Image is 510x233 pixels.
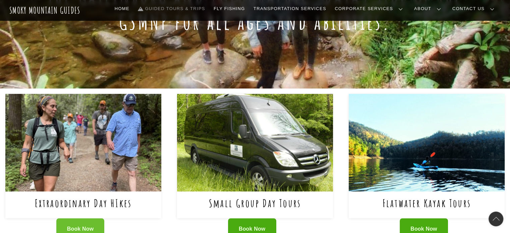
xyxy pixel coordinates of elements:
img: Small Group Day Tours [177,94,333,191]
span: Book Now [239,226,266,233]
img: Flatwater Kayak Tours [349,94,505,191]
span: Book Now [67,226,94,233]
a: About [411,2,446,16]
a: Small Group Day Tours [209,196,301,210]
a: Corporate Services [332,2,408,16]
a: Contact Us [450,2,500,16]
a: Flatwater Kayak Tours [383,196,471,210]
a: Extraordinary Day HIkes [35,196,132,210]
a: Home [112,2,132,16]
img: Extraordinary Day HIkes [5,94,161,191]
span: Book Now [410,226,437,233]
a: Transportation Services [251,2,329,16]
a: Guided Tours & Trips [135,2,208,16]
a: Smoky Mountain Guides [9,5,80,16]
a: Fly Fishing [211,2,247,16]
